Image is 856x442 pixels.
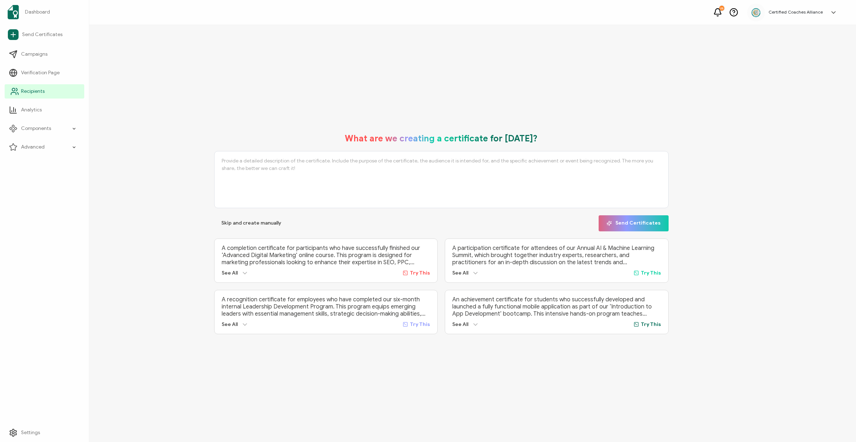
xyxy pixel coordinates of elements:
p: A completion certificate for participants who have successfully finished our ‘Advanced Digital Ma... [222,245,430,266]
span: Send Certificates [22,31,62,38]
p: A participation certificate for attendees of our Annual AI & Machine Learning Summit, which broug... [452,245,661,266]
p: A recognition certificate for employees who have completed our six-month internal Leadership Deve... [222,296,430,317]
a: Analytics [5,103,84,117]
span: Try This [410,321,430,327]
a: Verification Page [5,66,84,80]
span: Try This [641,321,661,327]
span: Send Certificates [606,221,661,226]
a: Dashboard [5,2,84,22]
span: Try This [410,270,430,276]
h1: What are we creating a certificate for [DATE]? [345,133,538,144]
span: Settings [21,429,40,436]
span: Skip and create manually [221,221,281,226]
a: Recipients [5,84,84,99]
span: See All [222,270,238,276]
a: Settings [5,426,84,440]
div: 23 [719,6,724,11]
img: 2aa27aa7-df99-43f9-bc54-4d90c804c2bd.png [751,7,761,18]
button: Skip and create manually [214,215,288,231]
a: Campaigns [5,47,84,61]
span: See All [452,321,468,327]
span: Try This [641,270,661,276]
button: Send Certificates [599,215,669,231]
span: Analytics [21,106,42,114]
img: sertifier-logomark-colored.svg [7,5,19,19]
span: Recipients [21,88,45,95]
h5: Certified Coaches Alliance [769,10,823,15]
a: Send Certificates [5,26,84,43]
span: Dashboard [25,9,50,16]
span: Verification Page [21,69,60,76]
span: Campaigns [21,51,47,58]
p: An achievement certificate for students who successfully developed and launched a fully functiona... [452,296,661,317]
span: See All [452,270,468,276]
span: Advanced [21,144,45,151]
span: See All [222,321,238,327]
span: Components [21,125,51,132]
